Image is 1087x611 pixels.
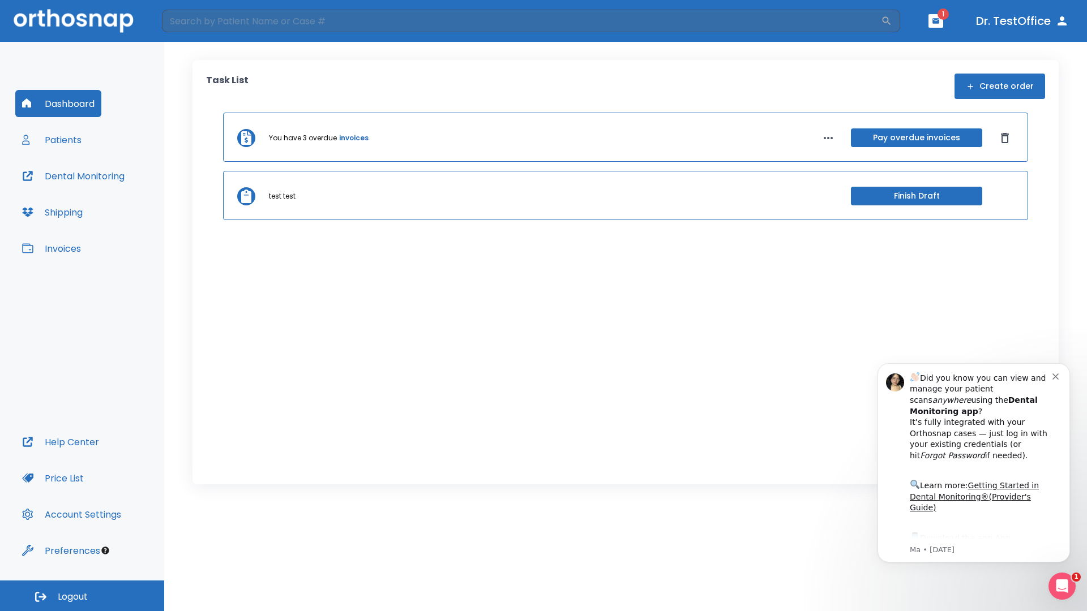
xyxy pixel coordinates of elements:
[15,428,106,455] button: Help Center
[15,90,101,117] button: Dashboard
[15,126,88,153] button: Patients
[955,74,1045,99] button: Create order
[15,162,131,190] button: Dental Monitoring
[269,133,337,143] p: You have 3 overdue
[851,128,982,147] button: Pay overdue invoices
[938,8,949,20] span: 1
[58,591,88,603] span: Logout
[851,187,982,205] button: Finish Draft
[100,545,110,556] div: Tooltip anchor
[15,537,107,564] button: Preferences
[15,235,88,262] button: Invoices
[972,11,1073,31] button: Dr. TestOffice
[1049,573,1076,600] iframe: Intercom live chat
[206,74,249,99] p: Task List
[269,191,296,201] p: test test
[162,10,881,32] input: Search by Patient Name or Case #
[861,349,1087,605] iframe: Intercom notifications message
[1072,573,1081,582] span: 1
[15,501,128,528] button: Account Settings
[14,9,134,32] img: Orthosnap
[15,199,89,226] button: Shipping
[15,464,91,492] button: Price List
[996,129,1014,147] button: Dismiss
[339,133,369,143] a: invoices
